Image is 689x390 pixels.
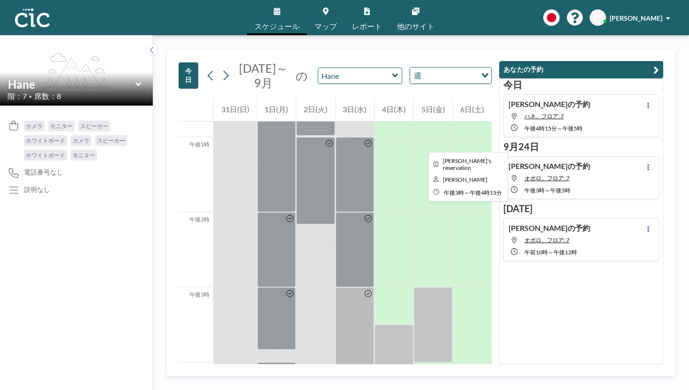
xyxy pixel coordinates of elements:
[382,105,406,114] font: 4日(木)
[444,189,464,196] font: 午後3時
[464,189,470,196] font: ～
[264,105,288,114] font: 1日(月)
[343,105,367,114] font: 3日(水)
[318,68,392,84] input: Hane
[470,189,502,196] font: 午後4時15分
[499,61,663,78] button: あなたの予約
[189,216,210,223] font: 午後2時
[15,8,50,27] img: 組織ロゴ
[524,175,569,182] font: オボロ、フロア: 7
[562,125,583,132] font: 午後5時
[73,137,90,144] font: カメラ
[443,176,487,183] span: 徳富博
[554,249,577,256] font: 午後12時
[189,141,210,148] font: 午後1時
[443,157,491,171] span: ヒロシの予約
[509,223,590,232] font: [PERSON_NAME]の予約
[26,137,65,144] font: ホワイトボード
[7,92,27,100] font: 階：7
[509,99,590,108] font: [PERSON_NAME]の予約
[610,14,662,22] font: [PERSON_NAME]
[503,65,544,73] font: あなたの予約
[352,22,382,31] font: レポート
[239,61,288,90] font: [DATE]～9月
[255,22,300,31] font: スケジュール
[8,77,135,91] input: 羽根
[24,168,63,176] font: 電話番号なし
[97,137,125,144] font: スピーカー
[80,122,108,130] font: スピーカー
[503,203,532,214] font: [DATE]
[524,125,557,132] font: 午後4時15分
[29,93,32,99] font: •
[179,62,198,89] button: 今日
[594,14,602,22] font: ET
[503,141,539,152] font: 9月24日
[557,125,562,132] font: ～
[50,122,73,130] font: モニター
[189,291,210,298] font: 午後3時
[221,105,249,114] font: 31日(日)
[34,92,61,100] font: 席数：8
[24,185,50,193] font: 説明なし
[524,249,548,256] font: 午前10時
[304,105,328,114] font: 2日(火)
[550,187,570,194] font: 午後5時
[548,249,554,256] font: ～
[509,161,590,170] font: [PERSON_NAME]の予約
[397,22,434,31] font: 他のサイト
[424,69,476,82] input: オプションを検索
[26,122,43,130] font: カメラ
[26,152,65,159] font: ホワイトボード
[503,79,522,90] font: 今日
[545,187,550,194] font: ～
[296,69,308,83] font: の
[524,113,564,120] font: ハネ、フロア: 7
[414,71,421,80] font: 週
[315,22,337,31] font: マップ
[73,152,95,159] font: モニター
[460,105,484,114] font: 6日(土)
[524,187,545,194] font: 午後3時
[421,105,445,114] font: 5日(金)
[524,237,569,244] font: オボロ、フロア: 7
[185,67,192,84] font: 今日
[410,68,491,84] div: オプションを検索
